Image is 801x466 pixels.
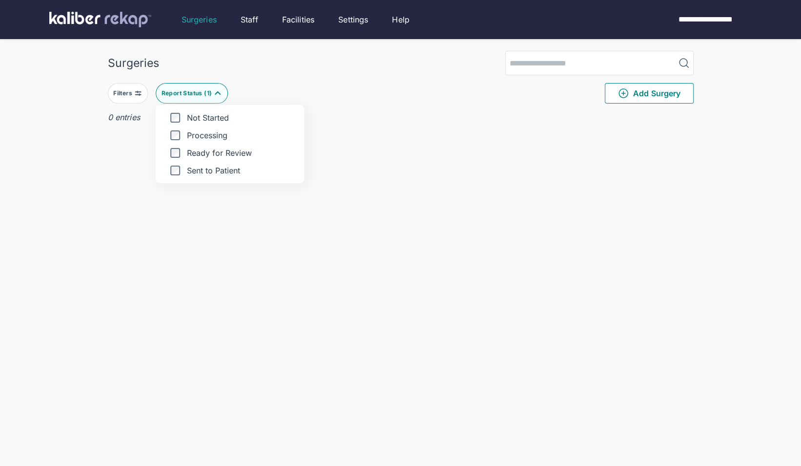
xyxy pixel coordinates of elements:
[164,113,296,123] label: Not Started
[171,167,179,174] input: Sent to Patient
[171,114,179,122] input: Not Started
[214,89,222,97] img: filter-caret-up-teal.ae51ebe3.svg
[241,14,258,25] a: Staff
[108,111,694,123] div: 0 entries
[678,57,690,69] img: MagnifyingGlass.1dc66aab.svg
[49,12,151,27] img: kaliber labs logo
[134,89,142,97] img: faders-horizontal-grey.d550dbda.svg
[162,89,214,97] div: Report Status ( 1 )
[338,14,368,25] a: Settings
[108,56,159,70] div: Surgeries
[392,14,410,25] a: Help
[164,166,296,175] label: Sent to Patient
[108,83,148,104] button: Filters
[171,149,179,157] input: Ready for Review
[282,14,315,25] a: Facilities
[164,148,296,158] label: Ready for Review
[605,83,694,104] button: Add Surgery
[156,83,228,104] button: Report Status (1)
[617,87,680,99] span: Add Surgery
[164,130,296,140] label: Processing
[182,14,217,25] a: Surgeries
[171,131,179,139] input: Processing
[617,87,629,99] img: PlusCircleGreen.5fd88d77.svg
[113,89,134,97] div: Filters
